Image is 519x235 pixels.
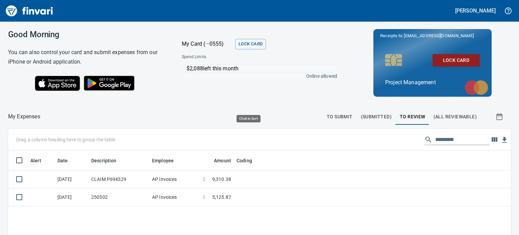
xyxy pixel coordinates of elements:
span: (All Reviewable) [434,113,477,121]
img: Get it on Google Play [80,72,138,94]
nav: breadcrumb [8,113,40,121]
p: $2,088 left this month [187,65,336,73]
img: mastercard.svg [461,77,492,98]
span: [EMAIL_ADDRESS][DOMAIN_NAME] [403,32,474,39]
p: Drag a column heading here to group the table [16,136,115,143]
td: [DATE] [55,170,89,188]
span: $ [203,194,205,201]
span: Date [57,157,77,165]
img: Finvari [4,3,55,19]
span: To Submit [327,113,353,121]
span: Spend Limits [182,54,271,61]
span: 5,125.87 [212,194,231,201]
button: Lock Card [235,39,266,49]
button: Choose columns to display [489,135,499,145]
span: Lock Card [438,56,474,65]
p: My Card (···0555) [182,40,232,48]
img: Download on the App Store [35,76,80,91]
td: AP Invoices [149,188,200,206]
span: Employee [152,157,174,165]
span: Amount [205,157,231,165]
button: Show transactions within a particular date range [489,109,511,125]
span: Employee [152,157,182,165]
button: Lock Card [432,54,480,67]
span: Alert [30,157,50,165]
span: Description [91,157,117,165]
span: Coding [237,157,252,165]
span: Description [91,157,125,165]
span: Alert [30,157,41,165]
button: [PERSON_NAME] [453,5,497,16]
h5: [PERSON_NAME] [455,7,496,14]
p: Project Management [385,78,480,87]
button: Download table [499,135,510,145]
span: (Submitted) [361,113,392,121]
td: CLAIM P694329 [89,170,149,188]
span: $ [203,176,205,183]
td: [DATE] [55,188,89,206]
td: 250502 [89,188,149,206]
h6: You can also control your card and submit expenses from our iPhone or Android application. [8,48,165,67]
span: Lock Card [239,40,263,48]
p: Receipts to: [380,32,485,39]
span: Coding [237,157,261,165]
td: AP Invoices [149,170,200,188]
span: Amount [214,157,231,165]
p: Online allowed [176,73,337,79]
span: 9,310.38 [212,176,231,183]
span: Date [57,157,68,165]
p: My Expenses [8,113,40,121]
h3: Good Morning [8,30,165,39]
span: To Review [400,113,425,121]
